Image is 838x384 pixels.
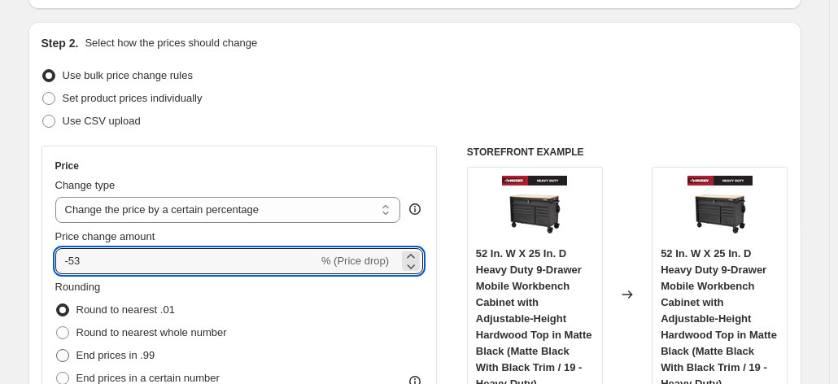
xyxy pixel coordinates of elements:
[76,303,175,316] span: Round to nearest .01
[85,35,257,51] p: Select how the prices should change
[55,179,116,191] span: Change type
[76,349,155,361] span: End prices in .99
[55,248,318,274] input: -15
[63,69,193,81] span: Use bulk price change rules
[76,326,227,338] span: Round to nearest whole number
[55,159,79,172] h3: Price
[41,35,79,51] h2: Step 2.
[687,176,753,241] img: 96242bcedee814f20b17a749e372d049_80x.jpg
[55,281,101,293] span: Rounding
[76,372,220,384] span: End prices in a certain number
[502,176,567,241] img: 96242bcedee814f20b17a749e372d049_80x.jpg
[467,146,788,159] h6: STOREFRONT EXAMPLE
[407,201,423,217] div: help
[63,115,141,127] span: Use CSV upload
[321,255,389,267] span: % (Price drop)
[55,230,155,242] span: Price change amount
[63,92,203,104] span: Set product prices individually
